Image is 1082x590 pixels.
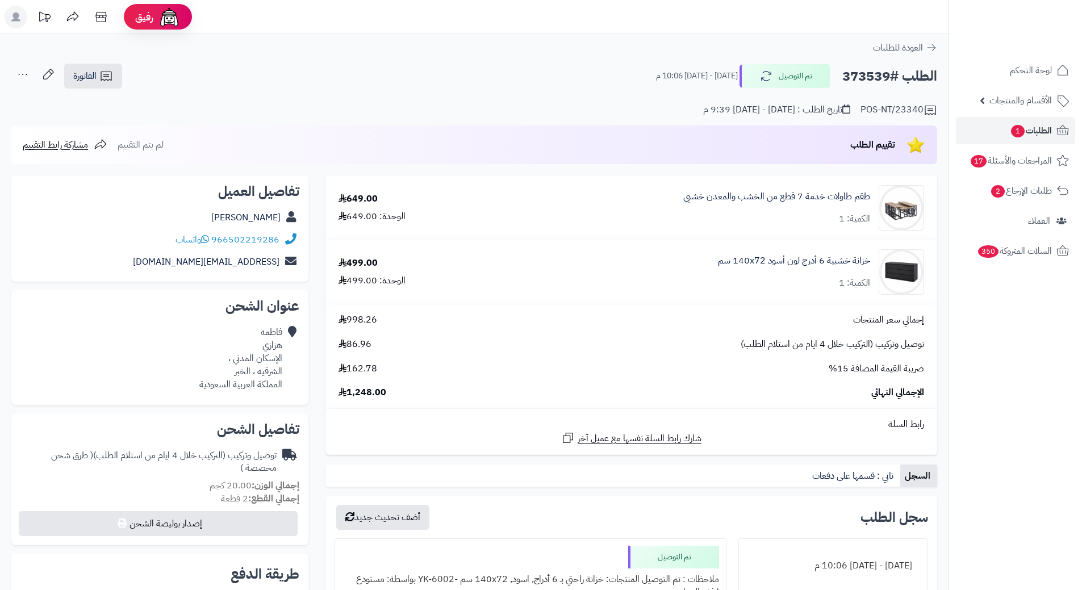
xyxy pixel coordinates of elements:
[30,6,59,31] a: تحديثات المنصة
[199,326,282,391] div: فاطمه هزازي الإسكان المدني ، الشرقيه ، الخبر المملكة العربية السعودية
[339,193,378,206] div: 649.00
[850,138,895,152] span: تقييم الطلب
[718,254,870,267] a: خزانة خشبية 6 أدرج لون أسود 140x72 سم
[339,257,378,270] div: 499.00
[977,245,1000,258] span: 350
[956,237,1075,265] a: السلات المتروكة350
[23,138,88,152] span: مشاركة رابط التقييم
[873,41,923,55] span: العودة للطلبات
[990,183,1052,199] span: طلبات الإرجاع
[73,69,97,83] span: الفاتورة
[252,479,299,492] strong: إجمالي الوزن:
[873,41,937,55] a: العودة للطلبات
[561,431,701,445] a: شارك رابط السلة نفسها مع عميل آخر
[740,64,830,88] button: تم التوصيل
[956,207,1075,235] a: العملاء
[853,313,924,327] span: إجمالي سعر المنتجات
[860,103,937,117] div: POS-NT/23340
[339,274,406,287] div: الوحدة: 499.00
[956,177,1075,204] a: طلبات الإرجاع2
[860,511,928,524] h3: سجل الطلب
[871,386,924,399] span: الإجمالي النهائي
[808,465,900,487] a: تابي : قسمها على دفعات
[879,185,924,231] img: 1732194099-220602020519-90x90.jpg
[339,313,377,327] span: 998.26
[683,190,870,203] a: طقم طاولات خدمة 7 قطع من الخشب والمعدن خشبي
[746,555,921,577] div: [DATE] - [DATE] 10:06 م
[956,57,1075,84] a: لوحة التحكم
[842,65,937,88] h2: الطلب #373539
[248,492,299,505] strong: إجمالي القطع:
[135,10,153,24] span: رفيق
[20,299,299,313] h2: عنوان الشحن
[221,492,299,505] small: 2 قطعة
[133,255,279,269] a: [EMAIL_ADDRESS][DOMAIN_NAME]
[176,233,209,246] a: واتساب
[339,386,386,399] span: 1,248.00
[839,277,870,290] div: الكمية: 1
[1010,62,1052,78] span: لوحة التحكم
[19,511,298,536] button: إصدار بوليصة الشحن
[20,422,299,436] h2: تفاصيل الشحن
[956,117,1075,144] a: الطلبات1
[118,138,164,152] span: لم يتم التقييم
[991,185,1005,198] span: 2
[20,185,299,198] h2: تفاصيل العميل
[956,147,1075,174] a: المراجعات والأسئلة17
[1028,213,1050,229] span: العملاء
[703,103,850,116] div: تاريخ الطلب : [DATE] - [DATE] 9:39 م
[339,210,406,223] div: الوحدة: 649.00
[741,338,924,351] span: توصيل وتركيب (التركيب خلال 4 ايام من استلام الطلب)
[339,362,377,375] span: 162.78
[336,505,429,530] button: أضف تحديث جديد
[51,449,277,475] span: ( طرق شحن مخصصة )
[210,479,299,492] small: 20.00 كجم
[970,153,1052,169] span: المراجعات والأسئلة
[578,432,701,445] span: شارك رابط السلة نفسها مع عميل آخر
[211,233,279,246] a: 966502219286
[628,546,719,568] div: تم التوصيل
[1010,123,1052,139] span: الطلبات
[158,6,181,28] img: ai-face.png
[64,64,122,89] a: الفاتورة
[829,362,924,375] span: ضريبة القيمة المضافة 15%
[339,338,371,351] span: 86.96
[211,211,281,224] a: [PERSON_NAME]
[231,567,299,581] h2: طريقة الدفع
[879,249,924,295] img: 1735224706-1-90x90.jpg
[1010,124,1025,138] span: 1
[989,93,1052,108] span: الأقسام والمنتجات
[977,243,1052,259] span: السلات المتروكة
[1005,19,1071,43] img: logo-2.png
[970,154,987,168] span: 17
[656,70,738,82] small: [DATE] - [DATE] 10:06 م
[20,449,277,475] div: توصيل وتركيب (التركيب خلال 4 ايام من استلام الطلب)
[900,465,937,487] a: السجل
[23,138,107,152] a: مشاركة رابط التقييم
[839,212,870,225] div: الكمية: 1
[330,418,933,431] div: رابط السلة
